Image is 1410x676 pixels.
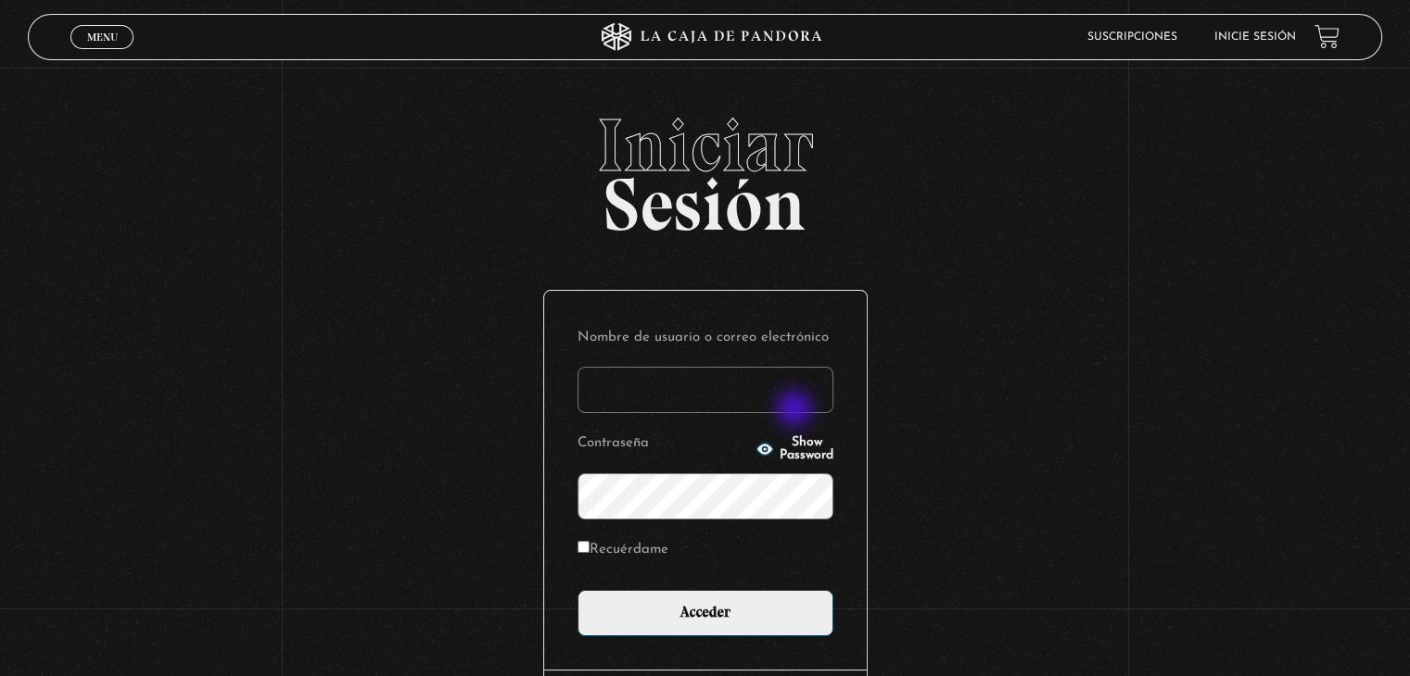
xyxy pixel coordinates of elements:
[578,541,590,553] input: Recuérdame
[28,108,1381,182] span: Iniciar
[780,436,833,462] span: Show Password
[578,430,750,458] label: Contraseña
[28,108,1381,227] h2: Sesión
[1087,31,1177,43] a: Suscripciones
[578,536,668,565] label: Recuérdame
[1214,31,1296,43] a: Inicie sesión
[81,46,124,59] span: Cerrar
[1315,24,1340,49] a: View your shopping cart
[578,590,833,636] input: Acceder
[578,324,833,353] label: Nombre de usuario o correo electrónico
[87,31,118,43] span: Menu
[756,436,833,462] button: Show Password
